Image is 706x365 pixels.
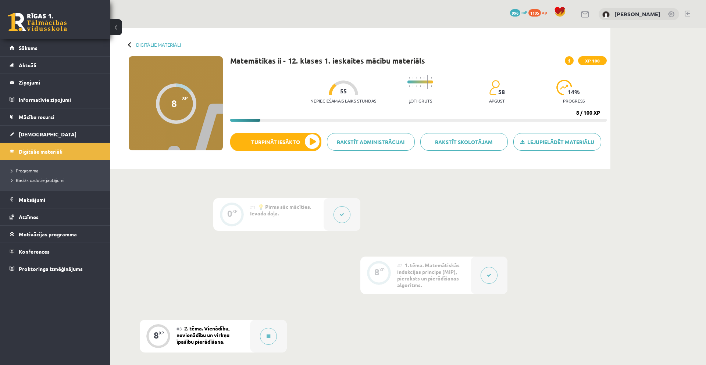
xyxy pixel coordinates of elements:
[327,133,415,151] a: Rakstīt administrācijai
[154,332,159,339] div: 8
[340,88,347,94] span: 55
[409,77,410,79] img: icon-short-line-57e1e144782c952c97e751825c79c345078a6d821885a25fce030b3d8c18986b.svg
[8,13,67,31] a: Rīgas 1. Tālmācības vidusskola
[19,265,83,272] span: Proktoringa izmēģinājums
[397,262,403,268] span: #2
[11,177,103,183] a: Biežāk uzdotie jautājumi
[227,210,232,217] div: 0
[136,42,181,47] a: Digitālie materiāli
[11,167,103,174] a: Programma
[528,9,541,17] span: 1105
[10,57,101,74] a: Aktuāli
[176,326,182,332] span: #3
[10,243,101,260] a: Konferences
[568,89,580,95] span: 14 %
[10,226,101,243] a: Motivācijas programma
[614,10,660,18] a: [PERSON_NAME]
[19,214,39,220] span: Atzīmes
[176,325,229,345] span: 2. tēma. Vienādību, nevienādību un virkņu īpašību pierādīšana.
[563,98,585,103] p: progress
[182,95,188,100] span: XP
[416,77,417,79] img: icon-short-line-57e1e144782c952c97e751825c79c345078a6d821885a25fce030b3d8c18986b.svg
[19,248,50,255] span: Konferences
[528,9,550,15] a: 1105 xp
[513,133,601,151] a: Lejupielādēt materiālu
[19,74,101,91] legend: Ziņojumi
[230,56,425,65] h1: Matemātikas ii - 12. klases 1. ieskaites mācību materiāls
[498,89,505,95] span: 58
[420,133,508,151] a: Rakstīt skolotājam
[431,77,432,79] img: icon-short-line-57e1e144782c952c97e751825c79c345078a6d821885a25fce030b3d8c18986b.svg
[232,209,238,213] div: XP
[11,177,64,183] span: Biežāk uzdotie jautājumi
[19,44,38,51] span: Sākums
[19,114,54,120] span: Mācību resursi
[510,9,520,17] span: 996
[602,11,610,18] img: Loreta Krūmiņa
[10,39,101,56] a: Sākums
[409,85,410,87] img: icon-short-line-57e1e144782c952c97e751825c79c345078a6d821885a25fce030b3d8c18986b.svg
[420,77,421,79] img: icon-short-line-57e1e144782c952c97e751825c79c345078a6d821885a25fce030b3d8c18986b.svg
[19,191,101,208] legend: Maksājumi
[409,98,432,103] p: Ļoti grūts
[397,262,460,288] span: 1. tēma. Matemātiskās indukcijas princips (MIP), pieraksts un pierādīšanas algoritms.
[10,143,101,160] a: Digitālie materiāli
[230,133,321,151] button: Turpināt iesākto
[374,269,379,275] div: 8
[542,9,547,15] span: xp
[19,231,77,237] span: Motivācijas programma
[11,168,38,173] span: Programma
[379,268,385,272] div: XP
[521,9,527,15] span: mP
[510,9,527,15] a: 996 mP
[489,80,500,95] img: students-c634bb4e5e11cddfef0936a35e636f08e4e9abd3cc4e673bd6f9a4125e45ecb1.svg
[420,85,421,87] img: icon-short-line-57e1e144782c952c97e751825c79c345078a6d821885a25fce030b3d8c18986b.svg
[431,85,432,87] img: icon-short-line-57e1e144782c952c97e751825c79c345078a6d821885a25fce030b3d8c18986b.svg
[19,131,76,137] span: [DEMOGRAPHIC_DATA]
[10,91,101,108] a: Informatīvie ziņojumi
[19,62,36,68] span: Aktuāli
[250,204,256,210] span: #1
[556,80,572,95] img: icon-progress-161ccf0a02000e728c5f80fcf4c31c7af3da0e1684b2b1d7c360e028c24a22f1.svg
[578,56,607,65] span: XP 100
[489,98,505,103] p: apgūst
[10,208,101,225] a: Atzīmes
[416,85,417,87] img: icon-short-line-57e1e144782c952c97e751825c79c345078a6d821885a25fce030b3d8c18986b.svg
[19,148,63,155] span: Digitālie materiāli
[10,108,101,125] a: Mācību resursi
[10,191,101,208] a: Maksājumi
[159,331,164,335] div: XP
[310,98,376,103] p: Nepieciešamais laiks stundās
[250,203,311,217] span: 💡 Pirms sāc mācīties. Ievada daļa.
[10,126,101,143] a: [DEMOGRAPHIC_DATA]
[19,91,101,108] legend: Informatīvie ziņojumi
[10,260,101,277] a: Proktoringa izmēģinājums
[10,74,101,91] a: Ziņojumi
[427,75,428,89] img: icon-long-line-d9ea69661e0d244f92f715978eff75569469978d946b2353a9bb055b3ed8787d.svg
[171,98,177,109] div: 8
